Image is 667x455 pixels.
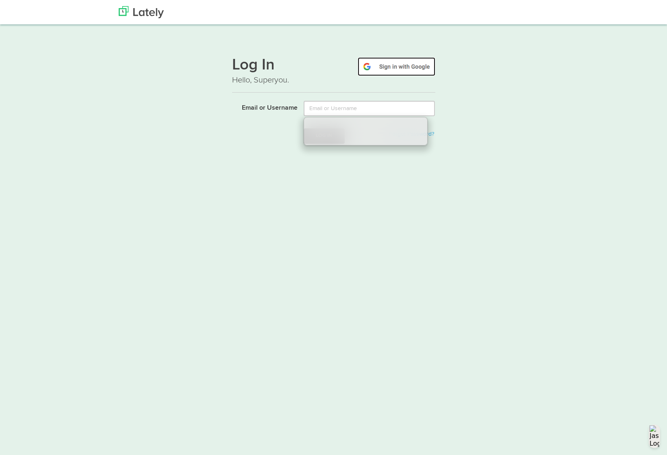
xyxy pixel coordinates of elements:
[119,6,164,18] img: Lately
[226,101,298,113] label: Email or Username
[232,74,435,86] p: Hello, Superyou.
[358,57,435,76] img: google-signin.png
[304,101,435,116] input: Email or Username
[232,57,435,74] h1: Log In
